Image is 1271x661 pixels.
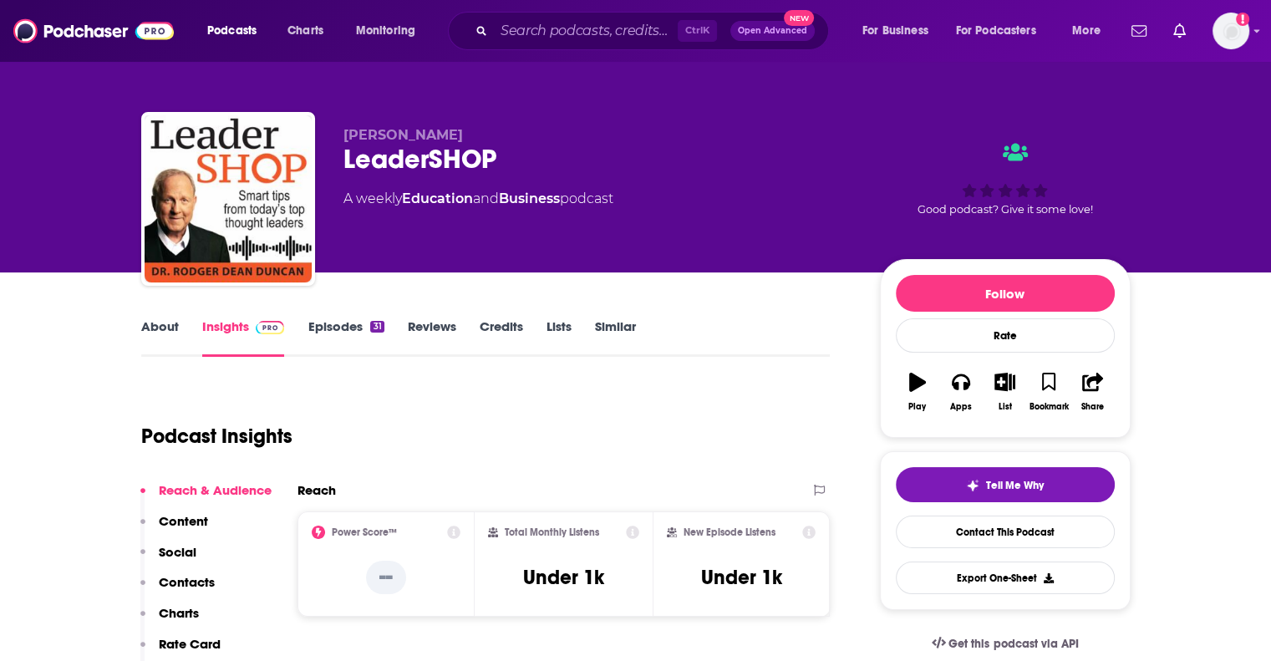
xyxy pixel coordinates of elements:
[730,21,815,41] button: Open AdvancedNew
[896,562,1115,594] button: Export One-Sheet
[896,318,1115,353] div: Rate
[408,318,456,357] a: Reviews
[287,19,323,43] span: Charts
[145,115,312,282] img: LeaderSHOP
[13,15,174,47] img: Podchaser - Follow, Share and Rate Podcasts
[202,318,285,357] a: InsightsPodchaser Pro
[1213,13,1249,49] img: User Profile
[948,637,1078,651] span: Get this podcast via API
[499,191,560,206] a: Business
[939,362,983,422] button: Apps
[1236,13,1249,26] svg: Add a profile image
[1029,402,1068,412] div: Bookmark
[196,18,278,44] button: open menu
[738,27,807,35] span: Open Advanced
[678,20,717,42] span: Ctrl K
[918,203,1093,216] span: Good podcast? Give it some love!
[1060,18,1121,44] button: open menu
[896,516,1115,548] a: Contact This Podcast
[523,565,604,590] h3: Under 1k
[343,189,613,209] div: A weekly podcast
[1027,362,1070,422] button: Bookmark
[159,513,208,529] p: Content
[880,127,1131,231] div: Good podcast? Give it some love!
[332,526,397,538] h2: Power Score™
[595,318,636,357] a: Similar
[159,574,215,590] p: Contacts
[402,191,473,206] a: Education
[494,18,678,44] input: Search podcasts, credits, & more...
[366,561,406,594] p: --
[1072,19,1101,43] span: More
[308,318,384,357] a: Episodes31
[1081,402,1104,412] div: Share
[701,565,782,590] h3: Under 1k
[140,513,208,544] button: Content
[983,362,1026,422] button: List
[480,318,523,357] a: Credits
[966,479,979,492] img: tell me why sparkle
[207,19,257,43] span: Podcasts
[896,467,1115,502] button: tell me why sparkleTell Me Why
[344,18,437,44] button: open menu
[999,402,1012,412] div: List
[1125,17,1153,45] a: Show notifications dropdown
[784,10,814,26] span: New
[464,12,845,50] div: Search podcasts, credits, & more...
[684,526,775,538] h2: New Episode Listens
[896,275,1115,312] button: Follow
[1167,17,1192,45] a: Show notifications dropdown
[140,605,199,636] button: Charts
[505,526,599,538] h2: Total Monthly Listens
[356,19,415,43] span: Monitoring
[140,574,215,605] button: Contacts
[1213,13,1249,49] button: Show profile menu
[1213,13,1249,49] span: Logged in as megcassidy
[862,19,928,43] span: For Business
[950,402,972,412] div: Apps
[277,18,333,44] a: Charts
[956,19,1036,43] span: For Podcasters
[256,321,285,334] img: Podchaser Pro
[159,636,221,652] p: Rate Card
[945,18,1060,44] button: open menu
[370,321,384,333] div: 31
[140,482,272,513] button: Reach & Audience
[141,318,179,357] a: About
[896,362,939,422] button: Play
[908,402,926,412] div: Play
[473,191,499,206] span: and
[141,424,292,449] h1: Podcast Insights
[1070,362,1114,422] button: Share
[851,18,949,44] button: open menu
[140,544,196,575] button: Social
[159,482,272,498] p: Reach & Audience
[343,127,463,143] span: [PERSON_NAME]
[986,479,1044,492] span: Tell Me Why
[547,318,572,357] a: Lists
[297,482,336,498] h2: Reach
[159,605,199,621] p: Charts
[159,544,196,560] p: Social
